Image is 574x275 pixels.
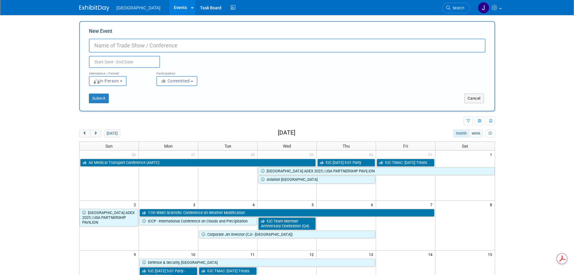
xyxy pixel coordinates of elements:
[309,151,316,158] span: 29
[453,130,469,137] button: month
[370,201,376,208] span: 6
[193,201,198,208] span: 3
[199,231,375,238] a: Corporate Jet Investor (CJI - [GEOGRAPHIC_DATA])
[430,201,435,208] span: 7
[368,251,376,258] span: 13
[80,209,138,226] a: [GEOGRAPHIC_DATA] ADEX 2025 | USA PARTNERSHIP PAVILION
[252,201,257,208] span: 4
[489,201,495,208] span: 8
[133,251,139,258] span: 9
[89,94,109,103] button: Submit
[89,39,485,53] input: Name of Trade Show / Conference
[250,151,257,158] span: 28
[309,251,316,258] span: 12
[161,78,190,83] span: Committed
[428,151,435,158] span: 31
[89,76,127,86] button: In-Person
[368,151,376,158] span: 30
[278,130,295,136] h2: [DATE]
[164,144,173,149] span: Mon
[89,56,160,68] input: Start Date - End Date
[478,2,489,14] img: Jessica Belcher
[79,130,90,137] button: prev
[93,78,119,83] span: In-Person
[140,217,257,225] a: ICCP - International Conference on Clouds and Precipitation
[79,5,109,11] img: ExhibitDay
[140,259,375,267] a: Defense & Security, [GEOGRAPHIC_DATA]
[377,159,434,167] a: FJC TMAC: [DATE] Treats
[131,151,139,158] span: 26
[133,201,139,208] span: 2
[450,6,464,10] span: Search
[258,167,495,175] a: [GEOGRAPHIC_DATA] ADEX 2025 | USA PARTNERSHIP PAVILION
[89,28,112,37] label: New Event
[487,251,495,258] span: 15
[117,5,161,10] span: [GEOGRAPHIC_DATA]
[311,201,316,208] span: 5
[258,176,375,184] a: Aviation [GEOGRAPHIC_DATA]
[469,130,483,137] button: week
[464,94,484,103] button: Cancel
[80,159,316,167] a: Air Medical Transport Conference (AMTC)
[283,144,291,149] span: Wed
[403,144,408,149] span: Fri
[488,132,492,136] i: Personalize Calendar
[486,130,495,137] button: myCustomButton
[90,130,101,137] button: next
[190,151,198,158] span: 27
[258,217,316,230] a: FJC Team Member Anniversary Celebration (Q4)
[250,251,257,258] span: 11
[428,251,435,258] span: 14
[489,151,495,158] span: 1
[105,144,113,149] span: Sun
[343,144,350,149] span: Thu
[442,3,470,13] a: Search
[224,144,231,149] span: Tue
[89,68,147,76] div: Attendance / Format:
[156,76,197,86] button: Committed
[104,130,120,137] button: [DATE]
[462,144,468,149] span: Sat
[190,251,198,258] span: 10
[317,159,375,167] a: FJC [DATE] 5:01 Party
[140,209,434,217] a: 11th WMO Scientific Conference on Weather Modification
[199,267,257,275] a: FJC TMAC: [DATE] Treats
[156,68,215,76] div: Participation:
